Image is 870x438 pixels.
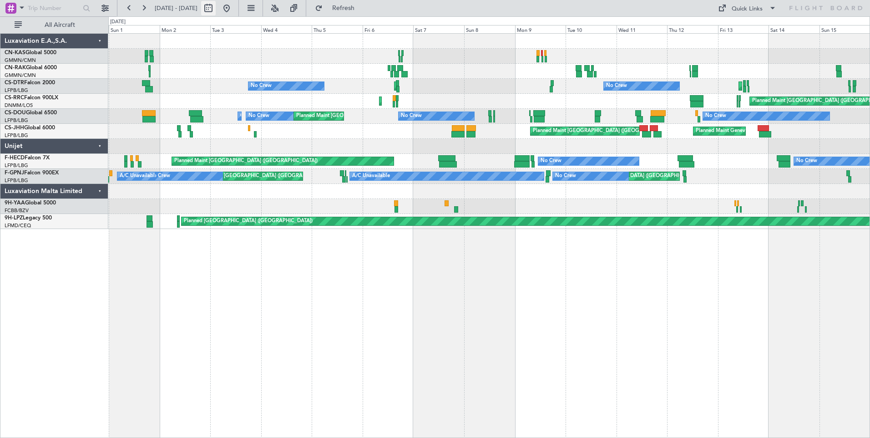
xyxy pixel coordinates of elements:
a: LFPB/LBG [5,132,28,139]
div: Planned Maint [GEOGRAPHIC_DATA] ([GEOGRAPHIC_DATA]) [296,109,440,123]
span: Refresh [324,5,363,11]
span: All Aircraft [24,22,96,28]
div: Wed 11 [617,25,668,33]
div: No Crew [248,109,269,123]
a: CS-DOUGlobal 6500 [5,110,57,116]
div: No Crew [705,109,726,123]
div: No Crew [149,169,170,183]
span: CS-JHH [5,125,24,131]
div: Planned Maint [GEOGRAPHIC_DATA] ([GEOGRAPHIC_DATA]) [533,124,676,138]
div: No Crew [606,79,627,93]
div: Sat 14 [769,25,819,33]
div: Sun 8 [464,25,515,33]
div: Sun 1 [109,25,160,33]
button: All Aircraft [10,18,99,32]
div: Fri 13 [718,25,769,33]
div: Tue 10 [566,25,617,33]
span: CN-RAK [5,65,26,71]
a: F-HECDFalcon 7X [5,155,50,161]
div: Wed 4 [261,25,312,33]
div: Planned [GEOGRAPHIC_DATA] ([GEOGRAPHIC_DATA]) [184,214,313,228]
a: LFPB/LBG [5,87,28,94]
div: Mon 2 [160,25,211,33]
a: 9H-YAAGlobal 5000 [5,200,56,206]
a: FCBB/BZV [5,207,29,214]
div: Owner [240,109,256,123]
div: No Crew [796,154,817,168]
a: LFMD/CEQ [5,222,31,229]
div: Quick Links [732,5,763,14]
a: 9H-LPZLegacy 500 [5,215,52,221]
a: F-GPNJFalcon 900EX [5,170,59,176]
div: A/C Unavailable [352,169,390,183]
a: CS-DTRFalcon 2000 [5,80,55,86]
span: [DATE] - [DATE] [155,4,197,12]
div: Fri 6 [363,25,414,33]
div: Tue 3 [210,25,261,33]
div: Planned Maint [GEOGRAPHIC_DATA] ([GEOGRAPHIC_DATA]) [174,154,318,168]
button: Quick Links [713,1,781,15]
a: CN-RAKGlobal 6000 [5,65,57,71]
div: No Crew [555,169,576,183]
div: No Crew [251,79,272,93]
div: Planned Maint [GEOGRAPHIC_DATA] ([GEOGRAPHIC_DATA]) [189,169,333,183]
div: Sat 7 [413,25,464,33]
a: CS-RRCFalcon 900LX [5,95,58,101]
a: LFPB/LBG [5,162,28,169]
span: F-GPNJ [5,170,24,176]
div: Thu 12 [667,25,718,33]
span: 9H-LPZ [5,215,23,221]
span: F-HECD [5,155,25,161]
div: Planned Maint [GEOGRAPHIC_DATA] ([GEOGRAPHIC_DATA]) [557,169,701,183]
span: CS-DTR [5,80,24,86]
div: [DATE] [110,18,126,26]
div: No Crew [541,154,561,168]
button: Refresh [311,1,365,15]
span: CN-KAS [5,50,25,56]
input: Trip Number [28,1,80,15]
a: LFPB/LBG [5,177,28,184]
a: GMMN/CMN [5,57,36,64]
a: GMMN/CMN [5,72,36,79]
a: CN-KASGlobal 5000 [5,50,56,56]
div: No Crew [401,109,422,123]
div: A/C Unavailable [120,169,157,183]
div: Mon 9 [515,25,566,33]
span: 9H-YAA [5,200,25,206]
a: LFPB/LBG [5,117,28,124]
div: Planned Maint Sofia [741,79,788,93]
span: CS-DOU [5,110,26,116]
a: CS-JHHGlobal 6000 [5,125,55,131]
a: DNMM/LOS [5,102,33,109]
div: Thu 5 [312,25,363,33]
div: Planned Maint Geneva (Cointrin) [696,124,771,138]
span: CS-RRC [5,95,24,101]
